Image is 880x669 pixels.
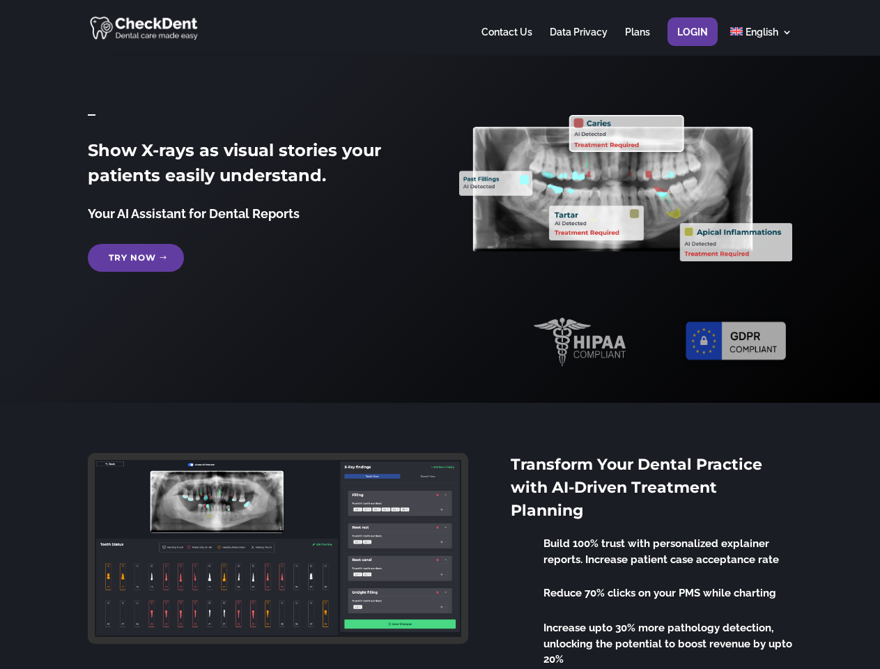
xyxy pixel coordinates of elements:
[90,14,199,41] img: CheckDent AI
[459,115,792,261] img: X_Ray_annotated
[746,26,778,38] span: English
[88,206,300,221] span: Your AI Assistant for Dental Reports
[543,537,779,566] span: Build 100% trust with personalized explainer reports. Increase patient case acceptance rate
[543,587,776,599] span: Reduce 70% clicks on your PMS while charting
[730,27,792,54] a: English
[677,27,708,54] a: Login
[481,27,532,54] a: Contact Us
[625,27,650,54] a: Plans
[88,138,420,195] h2: Show X-rays as visual stories your patients easily understand.
[543,622,792,666] span: Increase upto 30% more pathology detection, unlocking the potential to boost revenue by upto 20%
[511,455,762,520] span: Transform Your Dental Practice with AI-Driven Treatment Planning
[88,244,184,272] a: Try Now
[550,27,608,54] a: Data Privacy
[88,100,95,118] span: _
